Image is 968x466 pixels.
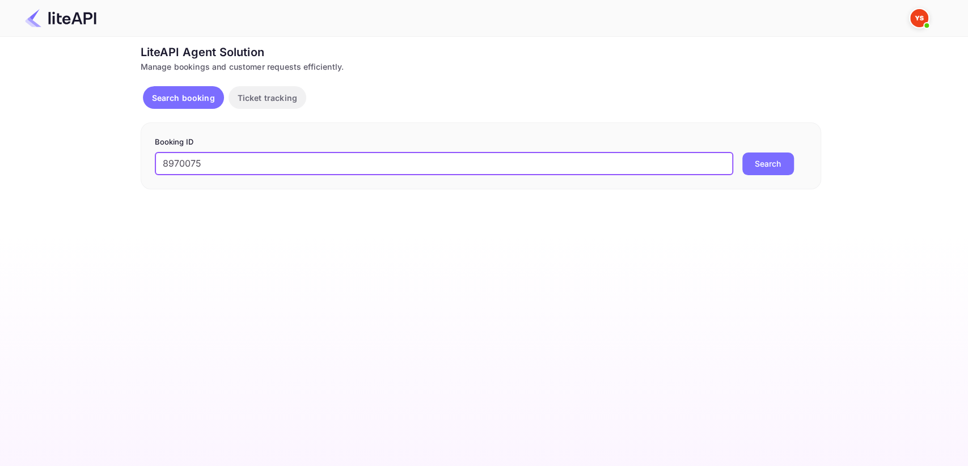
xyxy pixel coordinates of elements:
[152,92,215,104] p: Search booking
[25,9,96,27] img: LiteAPI Logo
[910,9,928,27] img: Yandex Support
[155,137,807,148] p: Booking ID
[141,44,821,61] div: LiteAPI Agent Solution
[155,152,733,175] input: Enter Booking ID (e.g., 63782194)
[238,92,297,104] p: Ticket tracking
[141,61,821,73] div: Manage bookings and customer requests efficiently.
[742,152,794,175] button: Search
